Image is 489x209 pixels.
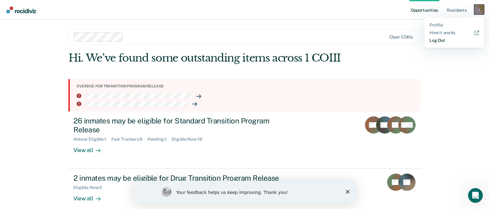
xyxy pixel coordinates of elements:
div: r [474,5,484,14]
iframe: Intercom live chat [468,188,483,203]
a: How it works [429,30,479,35]
div: Fast Trackers : 6 [111,137,147,142]
img: Recidiviz [6,6,36,13]
iframe: Survey by Kim from Recidiviz [134,181,355,203]
a: 26 inmates may be eligible for Standard Transition Program ReleaseAlmost Eligible:1Fast Trackers:... [68,111,421,169]
div: Clear COIIIs [389,34,413,40]
div: View all [73,142,108,154]
div: Almost Eligible : 1 [73,137,111,142]
div: 2 inmates may be eligible for Drug Transition Program Release [73,174,290,183]
div: 26 inmates may be eligible for Standard Transition Program Release [73,116,290,134]
a: Log Out [429,38,479,43]
button: Profile dropdown button [474,5,484,14]
div: Eligible Now : 2 [73,185,107,190]
div: View all [73,190,108,202]
div: Hi. We’ve found some outstanding items across 1 COIII [68,52,350,64]
a: Profile [429,22,479,28]
div: Pending : 1 [147,137,172,142]
div: Eligible Now : 19 [172,137,207,142]
div: Overdue for transition program release [77,84,416,88]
